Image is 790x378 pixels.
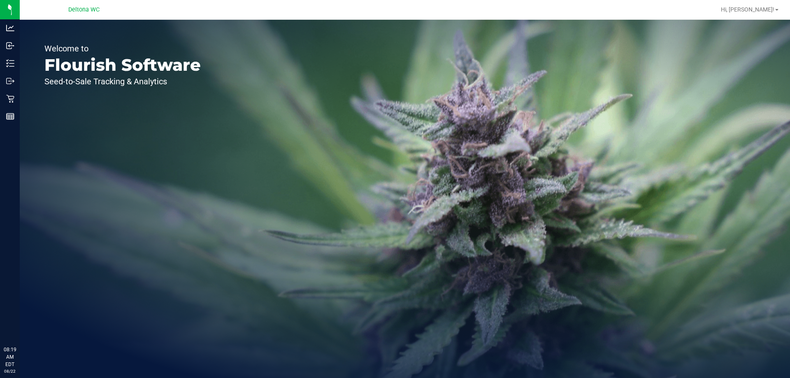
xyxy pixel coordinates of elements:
inline-svg: Outbound [6,77,14,85]
span: Deltona WC [68,6,100,13]
p: Seed-to-Sale Tracking & Analytics [44,77,201,86]
inline-svg: Inbound [6,42,14,50]
p: Flourish Software [44,57,201,73]
inline-svg: Inventory [6,59,14,67]
p: Welcome to [44,44,201,53]
inline-svg: Analytics [6,24,14,32]
p: 08/22 [4,368,16,374]
span: Hi, [PERSON_NAME]! [721,6,774,13]
p: 08:19 AM EDT [4,346,16,368]
inline-svg: Retail [6,95,14,103]
inline-svg: Reports [6,112,14,121]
